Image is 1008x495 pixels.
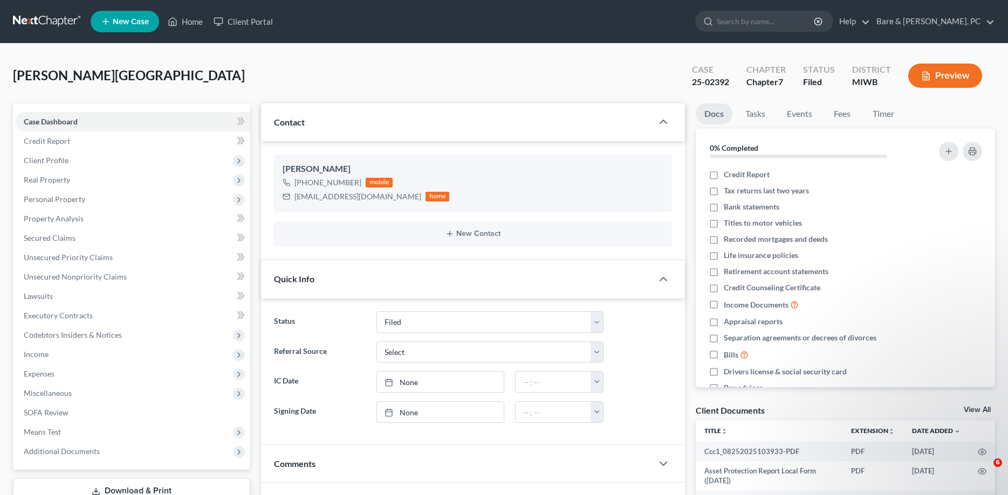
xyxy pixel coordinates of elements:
[737,103,774,124] a: Tasks
[516,372,591,392] input: -- : --
[269,341,371,363] label: Referral Source
[24,350,49,359] span: Income
[724,218,802,228] span: Titles to motor vehicles
[864,103,903,124] a: Timer
[24,311,93,320] span: Executory Contracts
[269,401,371,423] label: Signing Date
[717,11,815,31] input: Search by name...
[377,372,504,392] a: None
[24,447,100,456] span: Additional Documents
[803,64,835,76] div: Status
[746,76,786,88] div: Chapter
[852,76,891,88] div: MIWB
[15,287,250,306] a: Lawsuits
[852,64,891,76] div: District
[294,191,421,202] div: [EMAIL_ADDRESS][DOMAIN_NAME]
[971,458,997,484] iframe: Intercom live chat
[24,194,85,204] span: Personal Property
[15,403,250,422] a: SOFA Review
[294,177,361,188] div: [PHONE_NUMBER]
[724,382,763,393] span: Pay advices
[15,131,250,151] a: Credit Report
[908,64,982,88] button: Preview
[778,103,821,124] a: Events
[721,428,728,435] i: unfold_more
[113,18,149,26] span: New Case
[724,250,798,261] span: Life insurance policies
[24,330,122,339] span: Codebtors Insiders & Notices
[803,76,835,88] div: Filed
[696,103,732,124] a: Docs
[696,405,765,416] div: Client Documents
[834,12,870,31] a: Help
[724,366,847,377] span: Drivers license & social security card
[724,185,809,196] span: Tax returns last two years
[24,369,54,378] span: Expenses
[724,299,788,310] span: Income Documents
[724,350,738,360] span: Bills
[24,253,113,262] span: Unsecured Priority Claims
[15,209,250,228] a: Property Analysis
[15,306,250,325] a: Executory Contracts
[24,427,61,436] span: Means Test
[724,332,876,343] span: Separation agreements or decrees of divorces
[724,282,820,293] span: Credit Counseling Certificate
[24,214,84,223] span: Property Analysis
[825,103,860,124] a: Fees
[24,117,78,126] span: Case Dashboard
[24,136,70,145] span: Credit Report
[208,12,278,31] a: Client Portal
[274,117,305,127] span: Contact
[426,192,449,201] div: home
[15,248,250,267] a: Unsecured Priority Claims
[696,442,842,461] td: Ccc1_08252025103933-PDF
[283,229,663,238] button: New Contact
[724,234,828,245] span: Recorded mortgages and deeds
[692,64,729,76] div: Case
[15,267,250,287] a: Unsecured Nonpriority Claims
[724,201,779,212] span: Bank statements
[24,156,68,165] span: Client Profile
[15,228,250,248] a: Secured Claims
[704,427,728,435] a: Titleunfold_more
[24,175,70,184] span: Real Property
[724,169,770,180] span: Credit Report
[724,316,783,327] span: Appraisal reports
[274,458,316,469] span: Comments
[283,163,663,176] div: [PERSON_NAME]
[710,143,758,152] strong: 0% Completed
[24,233,76,242] span: Secured Claims
[269,371,371,393] label: IC Date
[162,12,208,31] a: Home
[15,112,250,131] a: Case Dashboard
[993,458,1002,467] span: 6
[24,408,68,417] span: SOFA Review
[871,12,995,31] a: Bare & [PERSON_NAME], PC
[724,266,828,277] span: Retirement account statements
[516,402,591,422] input: -- : --
[842,461,903,491] td: PDF
[24,291,53,301] span: Lawsuits
[24,272,127,281] span: Unsecured Nonpriority Claims
[13,67,245,83] span: [PERSON_NAME][GEOGRAPHIC_DATA]
[696,461,842,491] td: Asset Protection Report Local Form ([DATE])
[269,311,371,333] label: Status
[746,64,786,76] div: Chapter
[24,388,72,398] span: Miscellaneous
[778,76,783,87] span: 7
[692,76,729,88] div: 25-02392
[274,274,314,284] span: Quick Info
[366,178,393,187] div: mobile
[377,402,504,422] a: None
[903,461,969,491] td: [DATE]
